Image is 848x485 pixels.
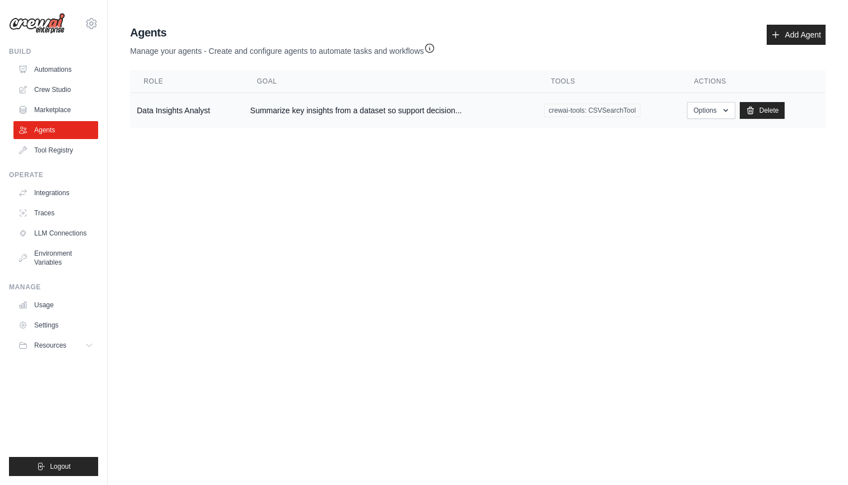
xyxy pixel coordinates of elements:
[130,25,435,40] h2: Agents
[13,81,98,99] a: Crew Studio
[13,61,98,78] a: Automations
[537,70,680,93] th: Tools
[13,296,98,314] a: Usage
[130,93,243,128] td: Data Insights Analyst
[767,25,826,45] a: Add Agent
[13,204,98,222] a: Traces
[130,40,435,57] p: Manage your agents - Create and configure agents to automate tasks and workflows
[9,170,98,179] div: Operate
[13,101,98,119] a: Marketplace
[792,431,848,485] iframe: Chat Widget
[50,462,71,471] span: Logout
[13,224,98,242] a: LLM Connections
[9,457,98,476] button: Logout
[13,316,98,334] a: Settings
[740,102,785,119] a: Delete
[13,184,98,202] a: Integrations
[130,70,243,93] th: Role
[680,70,826,93] th: Actions
[243,70,537,93] th: Goal
[544,104,640,117] span: crewai-tools: CSVSearchTool
[13,336,98,354] button: Resources
[9,283,98,292] div: Manage
[9,47,98,56] div: Build
[9,13,65,34] img: Logo
[34,341,66,350] span: Resources
[13,244,98,271] a: Environment Variables
[687,102,735,119] button: Options
[13,141,98,159] a: Tool Registry
[792,431,848,485] div: Chat-Widget
[243,93,537,128] td: Summarize key insights from a dataset so support decision...
[13,121,98,139] a: Agents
